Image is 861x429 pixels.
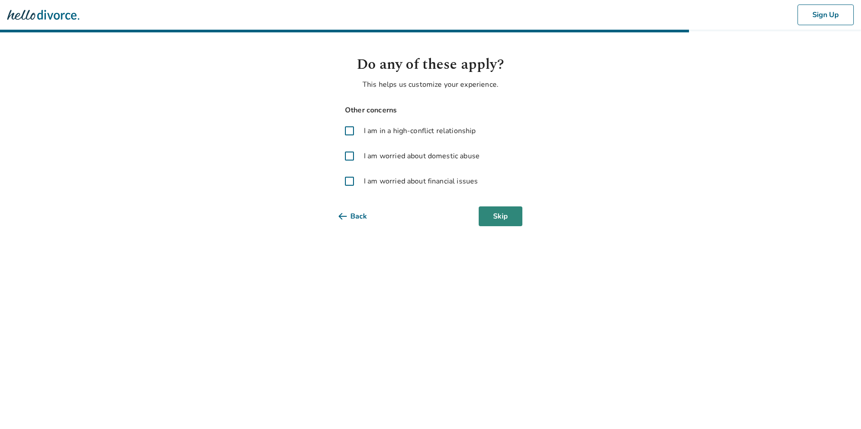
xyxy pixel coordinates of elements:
[339,79,522,90] p: This helps us customize your experience.
[339,54,522,76] h1: Do any of these apply?
[816,386,861,429] iframe: Chat Widget
[7,6,79,24] img: Hello Divorce Logo
[798,4,854,25] button: Sign Up
[364,151,480,161] span: I am worried about domestic abuse
[364,125,476,136] span: I am in a high-conflict relationship
[479,206,522,226] button: Skip
[339,206,381,226] button: Back
[339,104,522,116] span: Other concerns
[364,176,478,187] span: I am worried about financial issues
